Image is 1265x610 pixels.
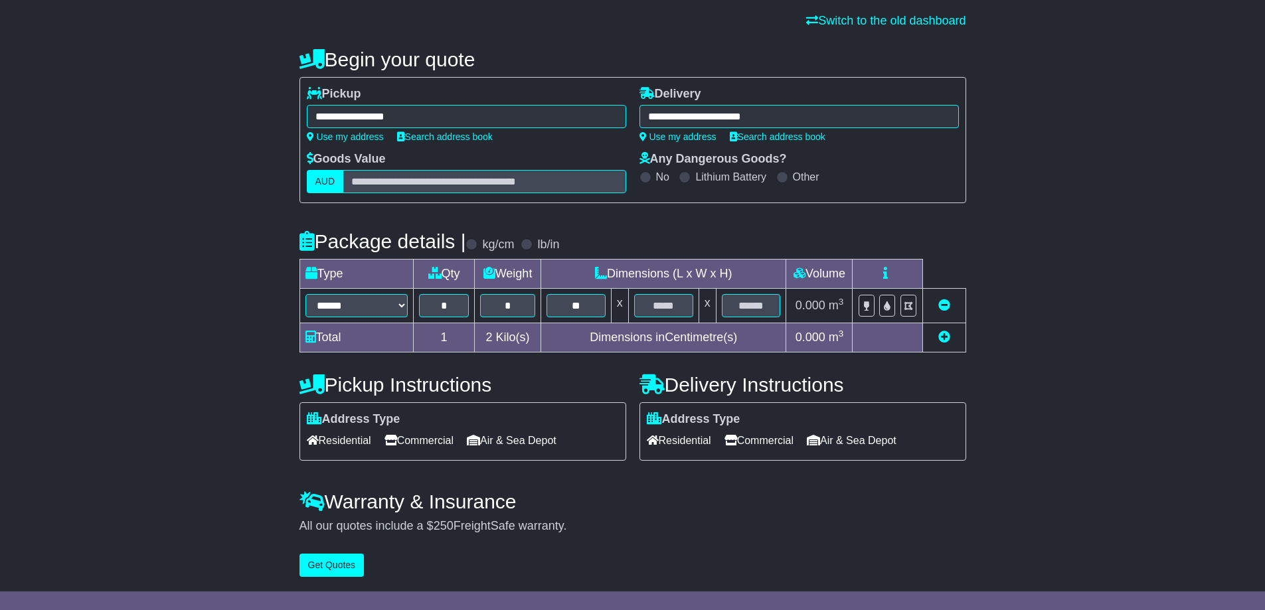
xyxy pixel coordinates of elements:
td: Total [299,323,414,352]
td: 1 [414,323,475,352]
span: 2 [486,331,493,344]
span: Air & Sea Depot [467,430,556,451]
label: Other [793,171,819,183]
label: Pickup [307,87,361,102]
label: kg/cm [482,238,514,252]
h4: Begin your quote [299,48,966,70]
td: x [611,289,628,323]
h4: Delivery Instructions [639,374,966,396]
span: 0.000 [796,331,825,344]
span: Residential [307,430,371,451]
td: Dimensions (L x W x H) [541,260,786,289]
label: Lithium Battery [695,171,766,183]
div: All our quotes include a $ FreightSafe warranty. [299,519,966,534]
sup: 3 [839,329,844,339]
a: Use my address [307,131,384,142]
label: Any Dangerous Goods? [639,152,787,167]
span: 0.000 [796,299,825,312]
h4: Warranty & Insurance [299,491,966,512]
span: Commercial [724,430,794,451]
sup: 3 [839,297,844,307]
a: Search address book [730,131,825,142]
label: AUD [307,170,344,193]
label: Goods Value [307,152,386,167]
td: Dimensions in Centimetre(s) [541,323,786,352]
span: Commercial [384,430,454,451]
td: Qty [414,260,475,289]
span: Residential [647,430,711,451]
label: No [656,171,669,183]
h4: Pickup Instructions [299,374,626,396]
a: Add new item [938,331,950,344]
td: Volume [786,260,853,289]
td: Weight [475,260,541,289]
span: Air & Sea Depot [807,430,896,451]
td: Kilo(s) [475,323,541,352]
h4: Package details | [299,230,466,252]
a: Switch to the old dashboard [806,14,966,27]
label: Address Type [307,412,400,427]
span: m [829,331,844,344]
a: Remove this item [938,299,950,312]
td: x [699,289,716,323]
a: Use my address [639,131,717,142]
label: Delivery [639,87,701,102]
td: Type [299,260,414,289]
span: m [829,299,844,312]
label: lb/in [537,238,559,252]
span: 250 [434,519,454,532]
a: Search address book [397,131,493,142]
label: Address Type [647,412,740,427]
button: Get Quotes [299,554,365,577]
